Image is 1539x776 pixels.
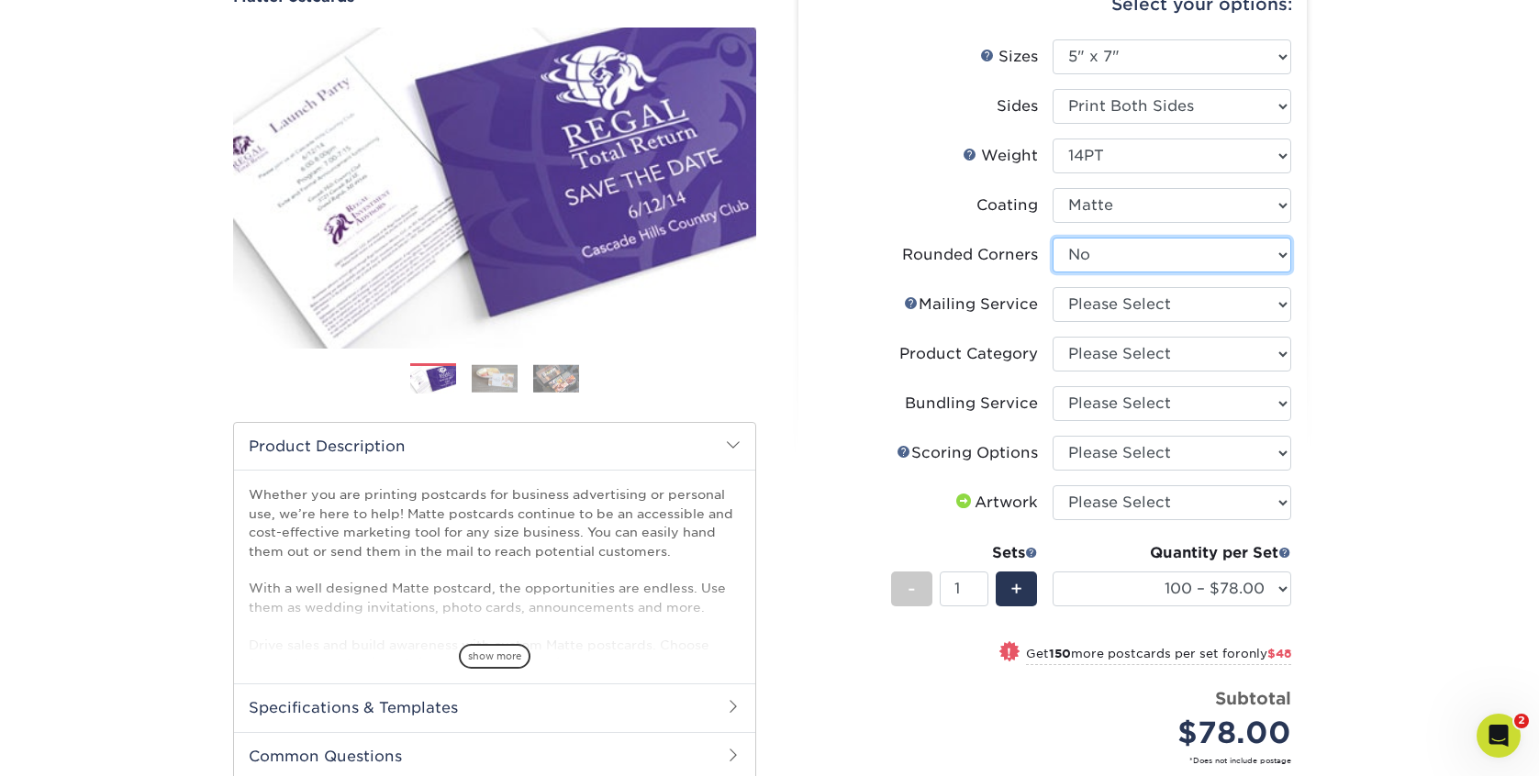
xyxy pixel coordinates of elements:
[1477,714,1521,758] iframe: Intercom live chat
[234,683,755,731] h2: Specifications & Templates
[533,364,579,393] img: Postcards 03
[976,194,1038,216] div: Coating
[1066,711,1291,755] div: $78.00
[980,46,1038,68] div: Sizes
[1241,647,1291,660] span: only
[897,442,1038,464] div: Scoring Options
[904,294,1038,316] div: Mailing Service
[899,343,1038,365] div: Product Category
[1215,688,1291,708] strong: Subtotal
[1007,643,1011,662] span: !
[1026,647,1291,665] small: Get more postcards per set for
[1053,542,1291,564] div: Quantity per Set
[1049,647,1071,660] strong: 150
[1010,575,1022,603] span: +
[410,364,456,396] img: Postcards 01
[963,145,1038,167] div: Weight
[828,755,1291,766] small: *Does not include postage
[234,423,755,470] h2: Product Description
[997,95,1038,117] div: Sides
[472,364,518,393] img: Postcards 02
[1514,714,1529,728] span: 2
[1267,647,1291,660] span: $48
[953,492,1038,514] div: Artwork
[249,485,741,710] p: Whether you are printing postcards for business advertising or personal use, we’re here to help! ...
[902,244,1038,266] div: Rounded Corners
[233,7,756,369] img: Matte 01
[459,644,530,669] span: show more
[905,393,1038,415] div: Bundling Service
[908,575,916,603] span: -
[891,542,1038,564] div: Sets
